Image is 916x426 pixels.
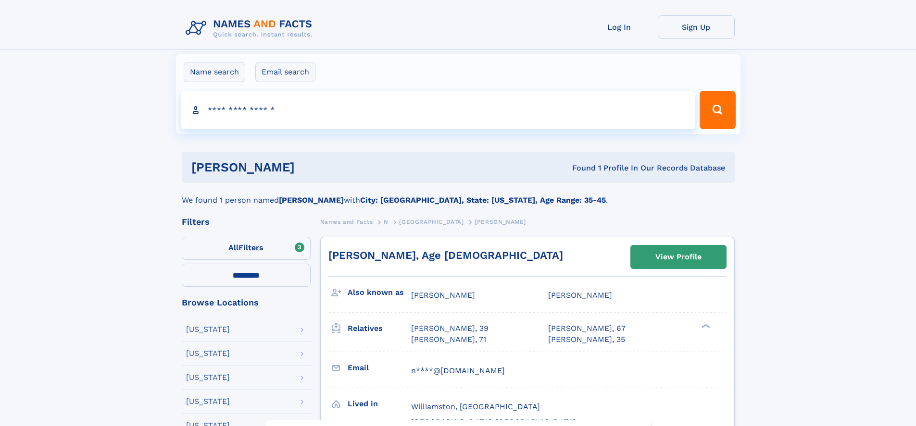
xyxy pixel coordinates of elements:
a: [PERSON_NAME], Age [DEMOGRAPHIC_DATA] [328,249,563,261]
div: View Profile [655,246,702,268]
a: Names and Facts [320,216,373,228]
label: Filters [182,237,311,260]
div: [US_STATE] [186,350,230,357]
h3: Email [348,360,411,376]
span: N [384,219,389,225]
div: [US_STATE] [186,398,230,405]
b: [PERSON_NAME] [279,195,344,205]
a: [PERSON_NAME], 67 [548,323,626,334]
span: [GEOGRAPHIC_DATA] [399,219,464,225]
label: Email search [255,62,315,82]
button: Search Button [700,91,735,129]
span: [PERSON_NAME] [475,219,526,225]
a: Sign Up [658,15,735,39]
input: search input [181,91,696,129]
span: [PERSON_NAME] [411,291,475,300]
div: Filters [182,218,311,226]
a: N [384,216,389,228]
b: City: [GEOGRAPHIC_DATA], State: [US_STATE], Age Range: 35-45 [360,195,606,205]
a: View Profile [631,245,726,268]
span: Williamston, [GEOGRAPHIC_DATA] [411,402,540,411]
div: [US_STATE] [186,326,230,333]
a: [PERSON_NAME], 71 [411,334,486,345]
h3: Relatives [348,320,411,337]
span: All [228,243,238,252]
div: [US_STATE] [186,374,230,381]
h3: Also known as [348,284,411,301]
a: Log In [581,15,658,39]
a: [GEOGRAPHIC_DATA] [399,216,464,228]
div: Found 1 Profile In Our Records Database [433,163,725,173]
h1: [PERSON_NAME] [191,161,434,173]
h3: Lived in [348,396,411,412]
img: Logo Names and Facts [182,15,320,41]
span: [PERSON_NAME] [548,291,612,300]
a: [PERSON_NAME], 39 [411,323,489,334]
div: ❯ [699,323,711,329]
label: Name search [184,62,245,82]
div: Browse Locations [182,298,311,307]
div: We found 1 person named with . [182,183,735,206]
a: [PERSON_NAME], 35 [548,334,625,345]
